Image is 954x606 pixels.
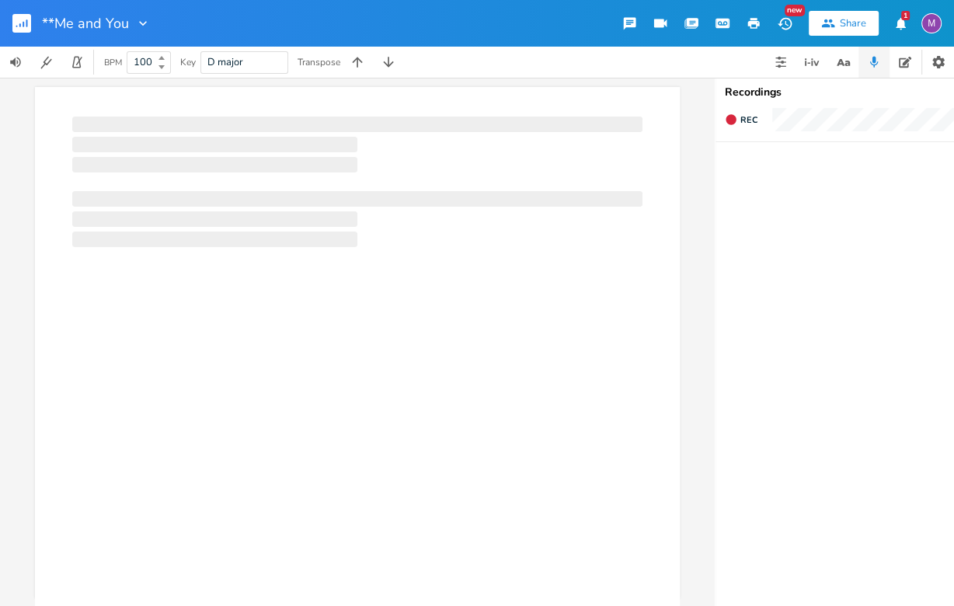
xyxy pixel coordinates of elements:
span: D major [207,55,243,69]
div: Transpose [298,57,340,67]
span: Rec [740,114,757,126]
button: 1 [885,9,916,37]
div: Key [180,57,196,67]
button: New [769,9,800,37]
div: 1 [901,11,910,20]
div: BPM [104,58,122,67]
button: Rec [719,107,764,132]
div: melindameshad [921,13,942,33]
button: Share [809,11,879,36]
span: **Me and You [42,16,129,30]
button: M [921,5,942,41]
div: Share [840,16,866,30]
div: New [785,5,805,16]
